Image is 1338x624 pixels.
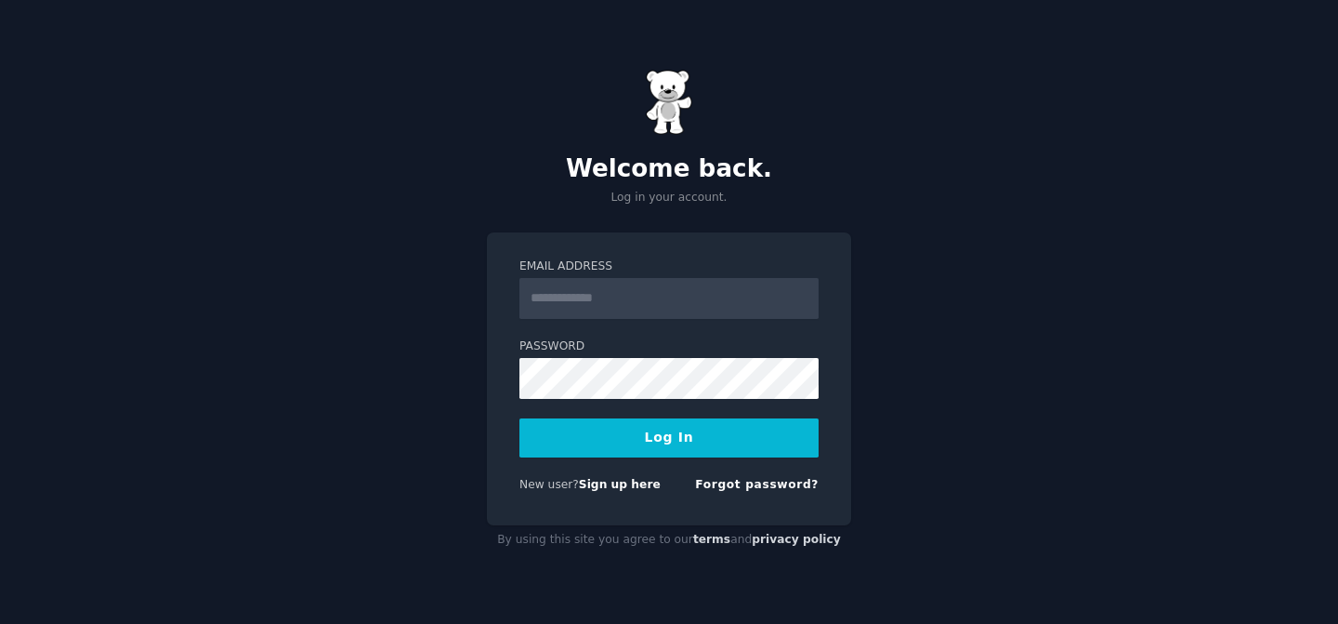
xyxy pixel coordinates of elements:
[487,154,851,184] h2: Welcome back.
[519,478,579,491] span: New user?
[693,533,730,546] a: terms
[519,418,819,458] button: Log In
[519,259,819,275] label: Email Address
[646,70,692,135] img: Gummy Bear
[487,190,851,206] p: Log in your account.
[752,533,841,546] a: privacy policy
[519,339,819,355] label: Password
[579,478,661,491] a: Sign up here
[487,525,851,555] div: By using this site you agree to our and
[695,478,819,491] a: Forgot password?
